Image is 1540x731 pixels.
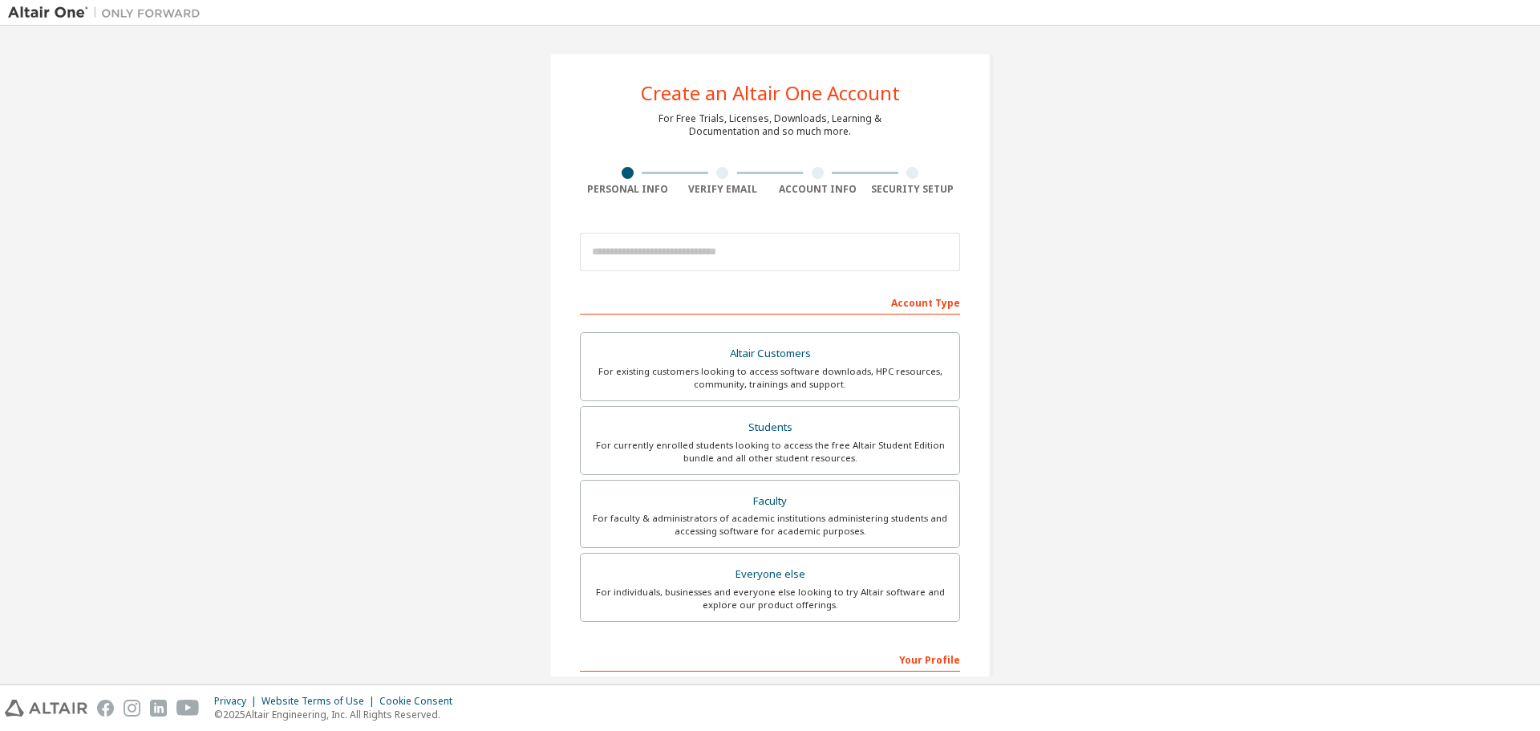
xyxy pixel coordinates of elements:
div: Faculty [590,490,950,513]
div: Privacy [214,695,261,708]
div: Security Setup [865,183,961,196]
img: linkedin.svg [150,700,167,717]
div: Everyone else [590,563,950,586]
p: © 2025 Altair Engineering, Inc. All Rights Reserved. [214,708,462,721]
img: instagram.svg [124,700,140,717]
img: facebook.svg [97,700,114,717]
div: For Free Trials, Licenses, Downloads, Learning & Documentation and so much more. [659,112,881,138]
div: Account Info [770,183,865,196]
div: Create an Altair One Account [641,83,900,103]
div: Personal Info [580,183,675,196]
img: Altair One [8,5,209,21]
div: Verify Email [675,183,771,196]
div: For currently enrolled students looking to access the free Altair Student Edition bundle and all ... [590,439,950,465]
div: Account Type [580,289,960,315]
div: Altair Customers [590,343,950,365]
img: altair_logo.svg [5,700,87,717]
div: Your Profile [580,646,960,672]
div: For individuals, businesses and everyone else looking to try Altair software and explore our prod... [590,586,950,611]
div: Website Terms of Use [261,695,379,708]
div: Students [590,416,950,439]
div: For existing customers looking to access software downloads, HPC resources, community, trainings ... [590,365,950,391]
div: For faculty & administrators of academic institutions administering students and accessing softwa... [590,512,950,538]
div: Cookie Consent [379,695,462,708]
img: youtube.svg [176,700,200,717]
